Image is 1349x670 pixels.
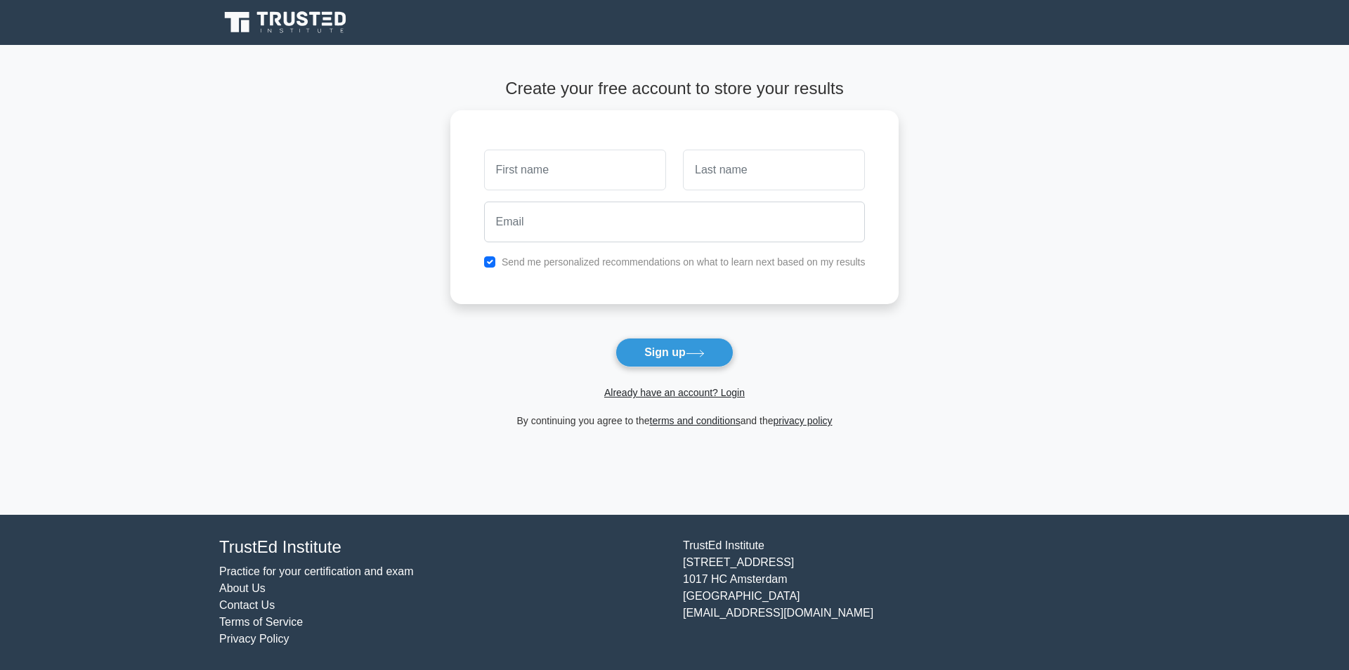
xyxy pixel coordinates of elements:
h4: TrustEd Institute [219,537,666,558]
input: Email [484,202,866,242]
a: About Us [219,582,266,594]
a: Privacy Policy [219,633,289,645]
a: Practice for your certification and exam [219,565,414,577]
input: First name [484,150,666,190]
button: Sign up [615,338,734,367]
div: By continuing you agree to the and the [442,412,908,429]
div: TrustEd Institute [STREET_ADDRESS] 1017 HC Amsterdam [GEOGRAPHIC_DATA] [EMAIL_ADDRESS][DOMAIN_NAME] [674,537,1138,648]
a: Terms of Service [219,616,303,628]
label: Send me personalized recommendations on what to learn next based on my results [502,256,866,268]
input: Last name [683,150,865,190]
a: Already have an account? Login [604,387,745,398]
h4: Create your free account to store your results [450,79,899,99]
a: privacy policy [774,415,833,426]
a: Contact Us [219,599,275,611]
a: terms and conditions [650,415,741,426]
